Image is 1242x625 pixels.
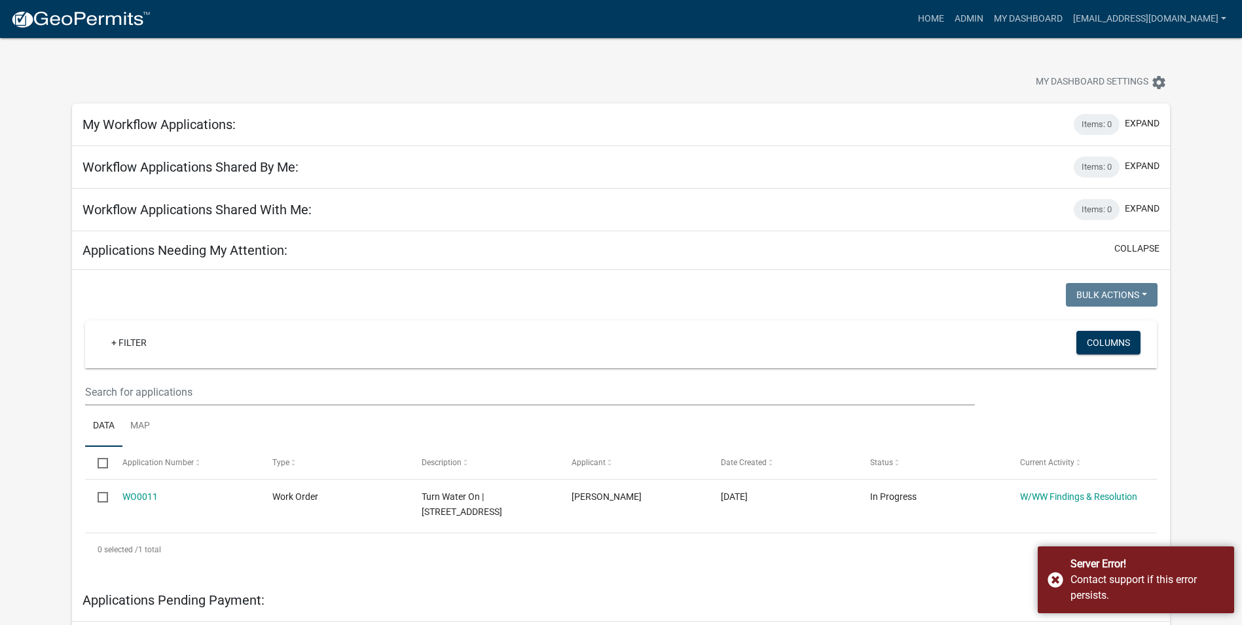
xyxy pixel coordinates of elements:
[1074,199,1120,220] div: Items: 0
[1068,7,1232,31] a: [EMAIL_ADDRESS][DOMAIN_NAME]
[110,447,259,478] datatable-header-cell: Application Number
[1025,69,1177,95] button: My Dashboard Settingssettings
[1151,75,1167,90] i: settings
[1020,458,1074,467] span: Current Activity
[272,458,289,467] span: Type
[409,447,558,478] datatable-header-cell: Description
[1114,242,1160,256] button: collapse
[260,447,409,478] datatable-header-cell: Type
[72,270,1170,578] div: collapse
[558,447,708,478] datatable-header-cell: Applicant
[858,447,1007,478] datatable-header-cell: Status
[1125,117,1160,130] button: expand
[272,491,318,502] span: Work Order
[1070,572,1224,603] div: Contact support if this error persists.
[85,533,1157,566] div: 1 total
[1020,491,1137,502] a: W/WW Findings & Resolution
[989,7,1068,31] a: My Dashboard
[82,242,287,258] h5: Applications Needing My Attention:
[870,458,893,467] span: Status
[122,491,158,502] a: WO0011
[572,491,642,502] span: Travis
[422,458,462,467] span: Description
[1074,157,1120,178] div: Items: 0
[870,491,917,502] span: In Progress
[1074,114,1120,135] div: Items: 0
[85,406,122,447] a: Data
[1036,75,1148,90] span: My Dashboard Settings
[82,592,265,608] h5: Applications Pending Payment:
[122,406,158,447] a: Map
[85,447,110,478] datatable-header-cell: Select
[721,491,748,502] span: 10/07/2025
[949,7,989,31] a: Admin
[85,379,975,406] input: Search for applications
[1007,447,1156,478] datatable-header-cell: Current Activity
[98,545,138,554] span: 0 selected /
[1125,159,1160,173] button: expand
[82,117,236,132] h5: My Workflow Applications:
[1070,556,1224,572] div: Server Error!
[122,458,194,467] span: Application Number
[1076,331,1141,354] button: Columns
[101,331,157,354] a: + Filter
[721,458,767,467] span: Date Created
[572,458,606,467] span: Applicant
[422,491,502,517] span: Turn Water On | 703 N Spring St
[82,159,299,175] h5: Workflow Applications Shared By Me:
[913,7,949,31] a: Home
[708,447,858,478] datatable-header-cell: Date Created
[1066,283,1158,307] button: Bulk Actions
[82,202,312,218] h5: Workflow Applications Shared With Me:
[1125,202,1160,216] button: expand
